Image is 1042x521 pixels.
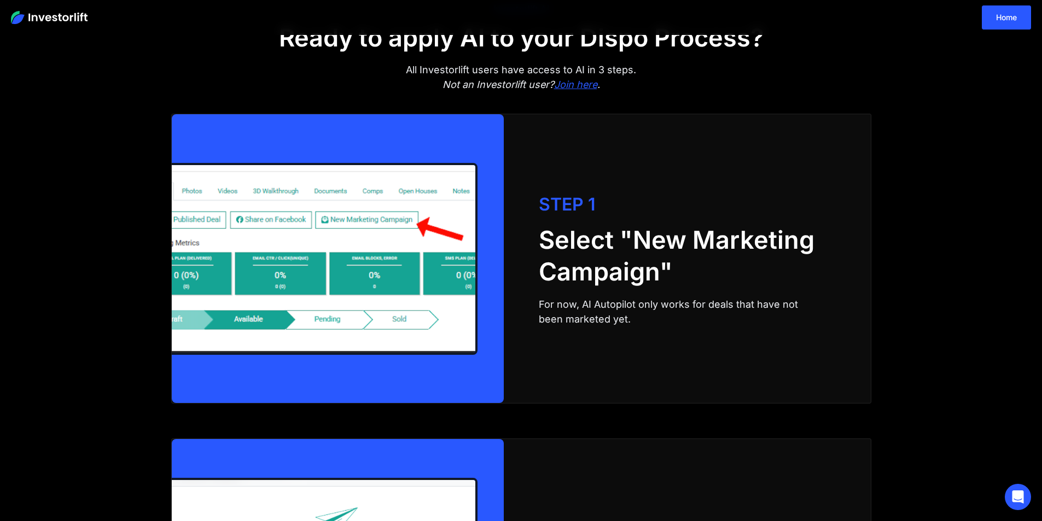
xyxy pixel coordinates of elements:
div: STEP 1 [539,191,871,218]
div: For now, AI Autopilot only works for deals that have not been marketed yet. [539,297,871,326]
div: All Investorlift users have access to AI in 3 steps. [264,62,778,92]
img: Dashboard mockup [127,163,478,355]
div: Open Intercom Messenger [1005,484,1031,510]
a: Home [982,5,1031,30]
em: . [597,79,600,90]
a: Join here [554,79,597,90]
h2: Select "New Marketing Campaign" [539,224,871,288]
h2: Ready to apply AI to your Dispo Process? [264,22,778,54]
em: Not an Investorlift user? [443,79,554,90]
